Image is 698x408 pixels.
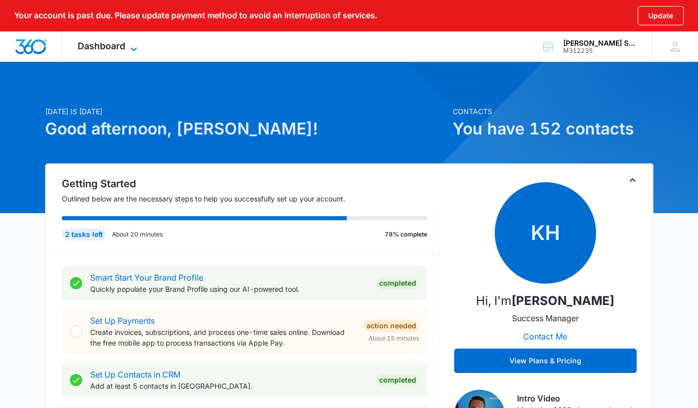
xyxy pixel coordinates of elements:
p: Quickly populate your Brand Profile using our AI-powered tool. [90,284,368,294]
p: [DATE] is [DATE] [45,106,447,117]
p: Create invoices, subscriptions, and process one-time sales online. Download the free mobile app t... [90,327,355,348]
strong: [PERSON_NAME] [511,293,614,308]
h1: Good afternoon, [PERSON_NAME]! [45,117,447,141]
h2: Getting Started [62,176,440,191]
span: Dashboard [78,41,125,51]
div: Action Needed [363,320,419,332]
button: Contact Me [513,324,577,349]
div: 2 tasks left [62,228,106,241]
a: Set Up Contacts in CRM [90,369,180,380]
div: Completed [376,277,419,289]
span: KH [495,182,596,284]
p: Outlined below are the necessary steps to help you successfully set up your account. [62,193,440,204]
div: account name [563,39,637,47]
p: Contacts [453,106,653,117]
p: Success Manager [512,312,579,324]
div: account id [563,47,637,54]
p: Hi, I'm [476,292,614,310]
div: Dashboard [62,31,155,61]
p: Add at least 5 contacts in [GEOGRAPHIC_DATA]. [90,381,368,391]
h1: You have 152 contacts [453,117,653,141]
div: Completed [376,374,419,386]
h3: Intro Video [517,392,637,404]
p: 78% complete [385,230,427,239]
p: Your account is past due. Please update payment method to avoid an interruption of services. [14,11,377,20]
span: About 15 minutes [369,334,419,343]
button: View Plans & Pricing [454,349,637,373]
button: Toggle Collapse [627,174,639,186]
button: Update [638,6,684,25]
a: Set Up Payments [90,316,155,326]
a: Smart Start Your Brand Profile [90,273,203,283]
p: About 20 minutes [112,230,163,239]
